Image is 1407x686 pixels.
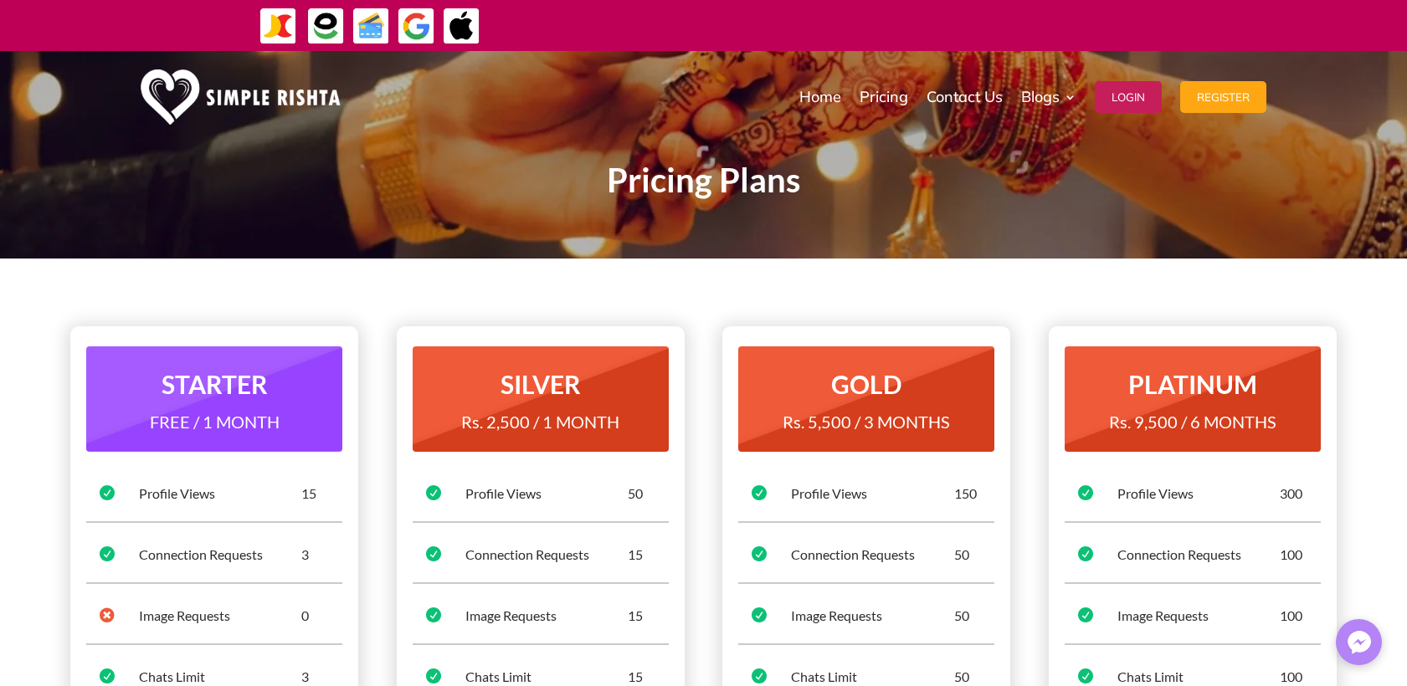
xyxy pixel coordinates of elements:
[1078,607,1093,622] span: 
[791,668,953,686] div: Chats Limit
[1117,607,1280,625] div: Image Requests
[465,545,628,564] div: Connection Requests
[150,412,280,432] span: FREE / 1 MONTH
[139,668,301,686] div: Chats Limit
[783,412,950,432] span: Rs. 5,500 / 3 MONTHS
[1078,485,1093,500] span: 
[752,668,767,683] span: 
[461,412,619,432] span: Rs. 2,500 / 1 MONTH
[465,607,628,625] div: Image Requests
[100,607,115,622] span: 
[443,8,480,45] img: ApplePay-icon
[252,171,1156,191] p: Pricing Plans
[1180,81,1266,113] button: Register
[100,546,115,561] span: 
[398,8,435,45] img: GooglePay-icon
[465,484,628,503] div: Profile Views
[1095,81,1162,113] button: Login
[465,668,628,686] div: Chats Limit
[831,369,901,399] strong: GOLD
[752,607,767,622] span: 
[139,607,301,625] div: Image Requests
[1117,545,1280,564] div: Connection Requests
[426,485,441,500] span: 
[752,485,767,500] span: 
[1117,668,1280,686] div: Chats Limit
[799,55,841,139] a: Home
[1021,55,1076,139] a: Blogs
[1180,55,1266,139] a: Register
[426,607,441,622] span: 
[791,607,953,625] div: Image Requests
[139,545,301,564] div: Connection Requests
[100,485,115,500] span: 
[1128,369,1257,399] strong: PLATINUM
[791,545,953,564] div: Connection Requests
[162,369,268,399] strong: STARTER
[1109,412,1276,432] span: Rs. 9,500 / 6 MONTHS
[259,8,297,45] img: JazzCash-icon
[927,55,1003,139] a: Contact Us
[426,668,441,683] span: 
[791,484,953,503] div: Profile Views
[752,546,767,561] span: 
[1095,55,1162,139] a: Login
[860,55,908,139] a: Pricing
[426,546,441,561] span: 
[307,8,345,45] img: EasyPaisa-icon
[139,484,301,503] div: Profile Views
[352,8,390,45] img: Credit Cards
[100,668,115,683] span: 
[1078,546,1093,561] span: 
[501,369,581,399] strong: SILVER
[1117,484,1280,503] div: Profile Views
[1343,626,1376,659] img: Messenger
[1078,668,1093,683] span: 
